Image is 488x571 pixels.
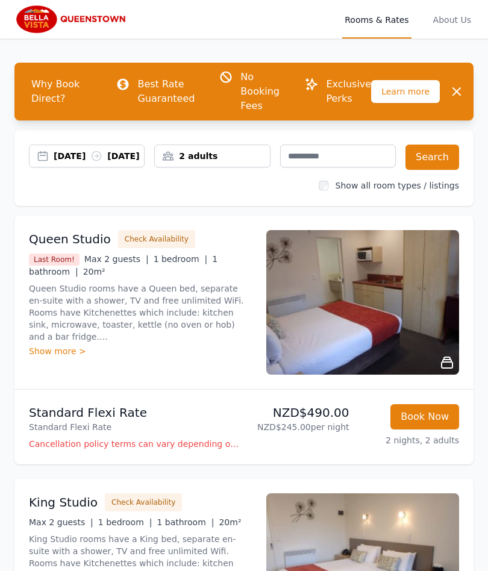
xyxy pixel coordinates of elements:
[54,150,144,162] div: [DATE] [DATE]
[98,517,152,527] span: 1 bedroom |
[29,438,239,450] p: Cancellation policy terms can vary depending on the promotion employed and the time of stay of th...
[29,282,252,343] p: Queen Studio rooms have a Queen bed, separate en-suite with a shower, TV and free unlimited WiFi....
[154,254,208,264] span: 1 bedroom |
[249,421,349,433] p: NZD$245.00 per night
[405,145,459,170] button: Search
[390,404,459,429] button: Book Now
[29,404,239,421] p: Standard Flexi Rate
[29,254,80,266] span: Last Room!
[105,493,182,511] button: Check Availability
[118,230,195,248] button: Check Availability
[219,517,241,527] span: 20m²
[157,517,214,527] span: 1 bathroom |
[371,80,440,103] span: Learn more
[29,231,111,248] h3: Queen Studio
[22,72,96,111] span: Why Book Direct?
[84,254,149,264] span: Max 2 guests |
[29,494,98,511] h3: King Studio
[249,404,349,421] p: NZD$490.00
[240,70,285,113] p: No Booking Fees
[326,77,371,106] p: Exclusive Perks
[29,345,252,357] div: Show more >
[29,517,93,527] span: Max 2 guests |
[29,421,239,433] p: Standard Flexi Rate
[14,5,130,34] img: Bella Vista Queenstown
[336,181,459,190] label: Show all room types / listings
[155,150,269,162] div: 2 adults
[359,434,460,446] p: 2 nights, 2 adults
[137,77,199,106] p: Best Rate Guaranteed
[83,267,105,276] span: 20m²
